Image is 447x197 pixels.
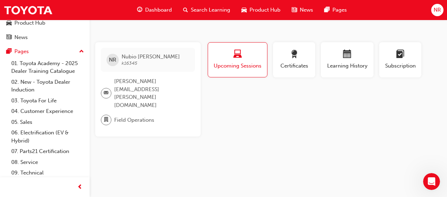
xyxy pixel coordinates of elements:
[8,127,87,146] a: 06. Electrification (EV & Hybrid)
[114,116,154,124] span: Field Operations
[326,62,368,70] span: Learning History
[8,157,87,168] a: 08. Service
[292,6,297,14] span: news-icon
[319,3,352,17] a: pages-iconPages
[332,6,347,14] span: Pages
[8,95,87,106] a: 03. Toyota For Life
[6,34,12,41] span: news-icon
[434,6,441,14] span: NR
[77,183,83,192] span: prev-icon
[8,77,87,95] a: 02. New - Toyota Dealer Induction
[321,42,374,77] button: Learning History
[384,62,416,70] span: Subscription
[431,4,443,16] button: NR
[6,20,12,26] span: car-icon
[104,115,109,125] span: department-icon
[79,47,84,56] span: up-icon
[6,49,12,55] span: pages-icon
[273,42,315,77] button: Certificates
[236,3,286,17] a: car-iconProduct Hub
[423,173,440,190] iframe: Intercom live chat
[8,167,87,178] a: 09. Technical
[14,47,29,56] div: Pages
[324,6,330,14] span: pages-icon
[343,50,351,59] span: calendar-icon
[137,6,142,14] span: guage-icon
[300,6,313,14] span: News
[278,62,310,70] span: Certificates
[145,6,172,14] span: Dashboard
[8,146,87,157] a: 07. Parts21 Certification
[131,3,177,17] a: guage-iconDashboard
[208,42,267,77] button: Upcoming Sessions
[233,50,242,59] span: laptop-icon
[14,33,28,42] div: News
[183,6,188,14] span: search-icon
[122,60,137,66] span: k16345
[241,6,247,14] span: car-icon
[213,62,262,70] span: Upcoming Sessions
[286,3,319,17] a: news-iconNews
[3,31,87,44] a: News
[114,77,189,109] span: [PERSON_NAME][EMAIL_ADDRESS][PERSON_NAME][DOMAIN_NAME]
[104,89,109,98] span: email-icon
[109,56,116,64] span: NR
[250,6,280,14] span: Product Hub
[8,58,87,77] a: 01. Toyota Academy - 2025 Dealer Training Catalogue
[379,42,421,77] button: Subscription
[396,50,404,59] span: learningplan-icon
[3,17,87,30] a: Product Hub
[177,3,236,17] a: search-iconSearch Learning
[191,6,230,14] span: Search Learning
[122,53,180,60] span: Nubio [PERSON_NAME]
[3,45,87,58] button: Pages
[14,19,45,27] div: Product Hub
[290,50,298,59] span: award-icon
[4,2,53,18] img: Trak
[8,117,87,128] a: 05. Sales
[8,106,87,117] a: 04. Customer Experience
